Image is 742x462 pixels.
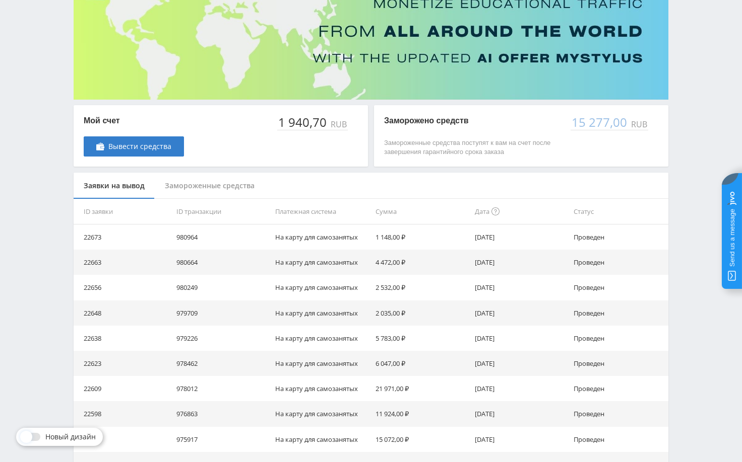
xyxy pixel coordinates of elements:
[471,300,570,326] td: [DATE]
[570,224,668,250] td: Проведен
[570,376,668,401] td: Проведен
[271,199,372,224] th: Платежная система
[155,173,265,199] div: Замороженные средства
[74,224,172,250] td: 22673
[172,199,271,224] th: ID транзакции
[271,401,372,426] td: На карту для самозанятых
[271,427,372,452] td: На карту для самозанятых
[277,115,329,129] div: 1 940,70
[471,376,570,401] td: [DATE]
[384,138,561,157] p: Замороженные средства поступят к вам на счет после завершения гарантийного срока заказа
[471,401,570,426] td: [DATE]
[471,427,570,452] td: [DATE]
[471,326,570,351] td: [DATE]
[108,142,171,150] span: Вывести средства
[74,199,172,224] th: ID заявки
[172,376,271,401] td: 978012
[172,326,271,351] td: 979226
[570,250,668,275] td: Проведен
[570,326,668,351] td: Проведен
[629,120,648,129] div: RUB
[471,199,570,224] th: Дата
[471,224,570,250] td: [DATE]
[372,427,470,452] td: 15 072,00 ₽
[471,275,570,300] td: [DATE]
[271,376,372,401] td: На карту для самозанятых
[84,136,184,157] a: Вывести средства
[74,275,172,300] td: 22656
[570,427,668,452] td: Проведен
[74,326,172,351] td: 22638
[271,326,372,351] td: На карту для самозанятых
[372,199,470,224] th: Сумма
[271,275,372,300] td: На карту для самозанятых
[570,401,668,426] td: Проведен
[471,250,570,275] td: [DATE]
[74,427,172,452] td: 22580
[45,433,96,441] span: Новый дизайн
[271,351,372,376] td: На карту для самозанятых
[84,115,184,126] p: Мой счет
[372,376,470,401] td: 21 971,00 ₽
[571,115,629,129] div: 15 277,00
[570,275,668,300] td: Проведен
[172,275,271,300] td: 980249
[74,250,172,275] td: 22663
[372,401,470,426] td: 11 924,00 ₽
[372,326,470,351] td: 5 783,00 ₽
[271,224,372,250] td: На карту для самозанятых
[271,300,372,326] td: На карту для самозанятых
[271,250,372,275] td: На карту для самозанятых
[172,250,271,275] td: 980664
[172,224,271,250] td: 980964
[471,351,570,376] td: [DATE]
[570,199,668,224] th: Статус
[172,300,271,326] td: 979709
[74,173,155,199] div: Заявки на вывод
[372,300,470,326] td: 2 035,00 ₽
[372,250,470,275] td: 4 472,00 ₽
[384,115,561,126] p: Заморожено средств
[570,300,668,326] td: Проведен
[372,351,470,376] td: 6 047,00 ₽
[172,427,271,452] td: 975917
[74,351,172,376] td: 22623
[372,275,470,300] td: 2 532,00 ₽
[172,401,271,426] td: 976863
[172,351,271,376] td: 978462
[329,120,348,129] div: RUB
[372,224,470,250] td: 1 148,00 ₽
[74,300,172,326] td: 22648
[74,401,172,426] td: 22598
[74,376,172,401] td: 22609
[570,351,668,376] td: Проведен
